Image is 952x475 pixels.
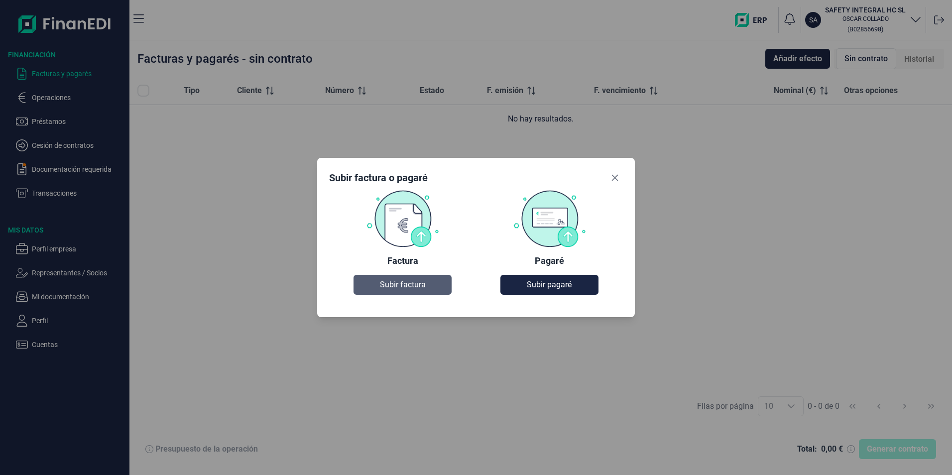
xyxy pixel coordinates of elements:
[535,255,564,267] div: Pagaré
[380,279,426,291] span: Subir factura
[387,255,418,267] div: Factura
[354,275,451,295] button: Subir factura
[513,190,586,247] img: Pagaré
[500,275,598,295] button: Subir pagaré
[607,170,623,186] button: Close
[527,279,572,291] span: Subir pagaré
[366,190,439,247] img: Factura
[329,171,428,185] div: Subir factura o pagaré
